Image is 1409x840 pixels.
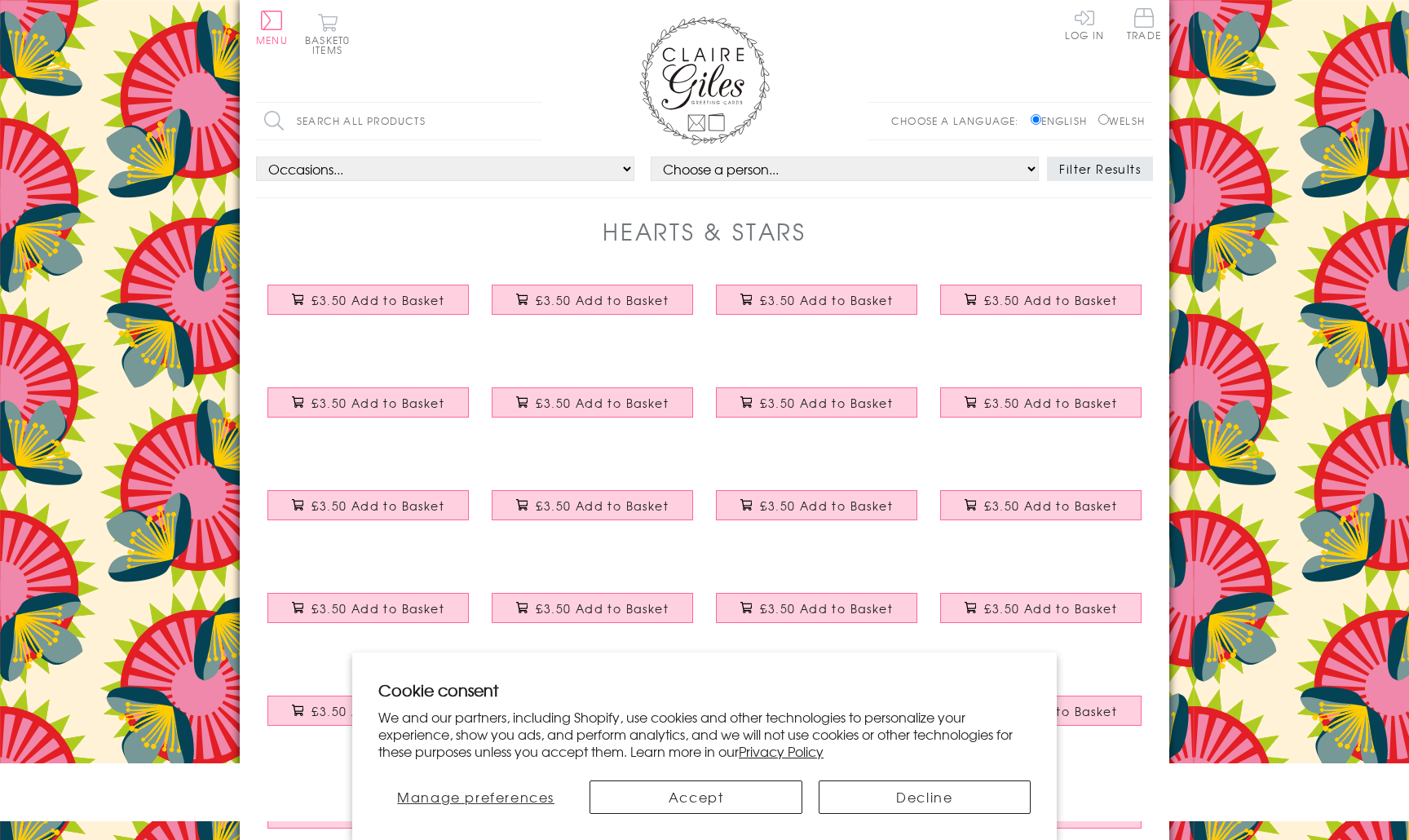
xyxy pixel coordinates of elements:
button: £3.50 Add to Basket [267,593,470,623]
a: Birthday Card, Pink Hearts, daughter-in-law, Embellished with a padded star £3.50 Add to Basket [256,478,480,548]
button: £3.50 Add to Basket [716,593,918,623]
span: Manage preferences [397,787,554,807]
span: £3.50 Add to Basket [311,703,444,719]
a: Thank You Card, Pink Star, Thank You Very Much, Embellished with a padded star £3.50 Add to Basket [256,683,480,754]
span: £3.50 Add to Basket [984,497,1117,514]
span: £3.50 Add to Basket [760,600,893,617]
button: £3.50 Add to Basket [940,490,1142,520]
button: £3.50 Add to Basket [492,490,694,520]
button: £3.50 Add to Basket [267,696,470,726]
a: Birthday Card, Heart, great grandmother, fabric butterfly Embellished £3.50 Add to Basket [480,478,704,548]
span: 0 items [312,33,350,57]
a: Birthday Card, Blue Stars, Happy Birthday, Embellished with a shiny padded star £3.50 Add to Basket [480,272,704,343]
a: Baby Card, Welcome to the world little sister, Embellished with a padded star £3.50 Add to Basket [929,581,1153,651]
p: Choose a language: [891,113,1027,128]
a: Trade [1127,8,1161,43]
button: £3.50 Add to Basket [716,387,918,418]
span: £3.50 Add to Basket [311,395,444,411]
button: £3.50 Add to Basket [716,285,918,315]
a: Exam Good Luck Card, Pink Stars, Embellished with a padded star £3.50 Add to Basket [704,581,929,651]
button: £3.50 Add to Basket [267,490,470,520]
p: We and our partners, including Shopify, use cookies and other technologies to personalize your ex... [378,709,1031,759]
button: £3.50 Add to Basket [492,285,694,315]
span: £3.50 Add to Basket [536,600,669,617]
a: Birthday Card, Heart, to a great Sister, fabric butterfly Embellished £3.50 Add to Basket [929,375,1153,445]
button: £3.50 Add to Basket [940,593,1142,623]
label: Welsh [1098,113,1145,128]
a: General Card Card, Blue Stars, Embellished with a shiny padded star £3.50 Add to Basket [256,272,480,343]
span: £3.50 Add to Basket [760,395,893,411]
a: Birthday Card, Step Mum, Pink Stars, Embellished with a padded star £3.50 Add to Basket [256,581,480,651]
button: £3.50 Add to Basket [940,387,1142,418]
h1: Hearts & Stars [603,214,806,248]
span: £3.50 Add to Basket [984,600,1117,617]
span: Menu [256,33,288,47]
input: Search all products [256,103,541,139]
a: Birthday Card, Love Heart, To My Grlfriend, fabric butterfly Embellished £3.50 Add to Basket [704,375,929,445]
a: Birthday Card, Pink Stars, birthday girl, Embellished with a padded star £3.50 Add to Basket [256,375,480,445]
span: £3.50 Add to Basket [984,292,1117,308]
span: £3.50 Add to Basket [536,395,669,411]
a: Birthday Card, Blue Stars, Happy Birthday, Embellished with a shiny padded star £3.50 Add to Basket [704,272,929,343]
button: Accept [590,780,802,814]
button: £3.50 Add to Basket [267,387,470,418]
button: £3.50 Add to Basket [267,285,470,315]
a: Birthday Card, Godmother, Yellow Stars, Embellished with a padded star £3.50 Add to Basket [480,581,704,651]
span: £3.50 Add to Basket [760,497,893,514]
span: £3.50 Add to Basket [311,292,444,308]
a: Birthday Card, Blue Stars, Super Star, Embellished with a padded star £3.50 Add to Basket [929,272,1153,343]
button: £3.50 Add to Basket [492,593,694,623]
img: Claire Giles Greetings Cards [639,16,770,145]
button: Manage preferences [378,780,573,814]
button: Menu [256,11,288,45]
input: Search [525,103,541,139]
input: Welsh [1098,114,1109,125]
a: Birthday Card, Hearts, happy birthday Nan, embellished with a fabric butterfly £3.50 Add to Basket [480,375,704,445]
button: Basket0 items [305,13,350,55]
button: £3.50 Add to Basket [940,285,1142,315]
button: £3.50 Add to Basket [716,490,918,520]
a: Privacy Policy [739,741,824,761]
input: English [1031,114,1041,125]
span: Trade [1127,8,1161,40]
span: £3.50 Add to Basket [760,292,893,308]
label: English [1031,113,1095,128]
a: Birthday Card, Blue Star, Grandson, Embellished with a padded star £3.50 Add to Basket [704,478,929,548]
button: £3.50 Add to Basket [492,387,694,418]
a: Log In [1065,8,1104,40]
span: £3.50 Add to Basket [311,497,444,514]
h2: Cookie consent [378,679,1031,701]
span: £3.50 Add to Basket [984,395,1117,411]
span: £3.50 Add to Basket [311,600,444,617]
span: £3.50 Add to Basket [536,497,669,514]
button: Decline [819,780,1031,814]
a: Birthday Card, Heart, great granddaughter, fabric butterfly Embellished £3.50 Add to Basket [929,478,1153,548]
span: £3.50 Add to Basket [536,292,669,308]
button: Filter Results [1047,157,1153,181]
